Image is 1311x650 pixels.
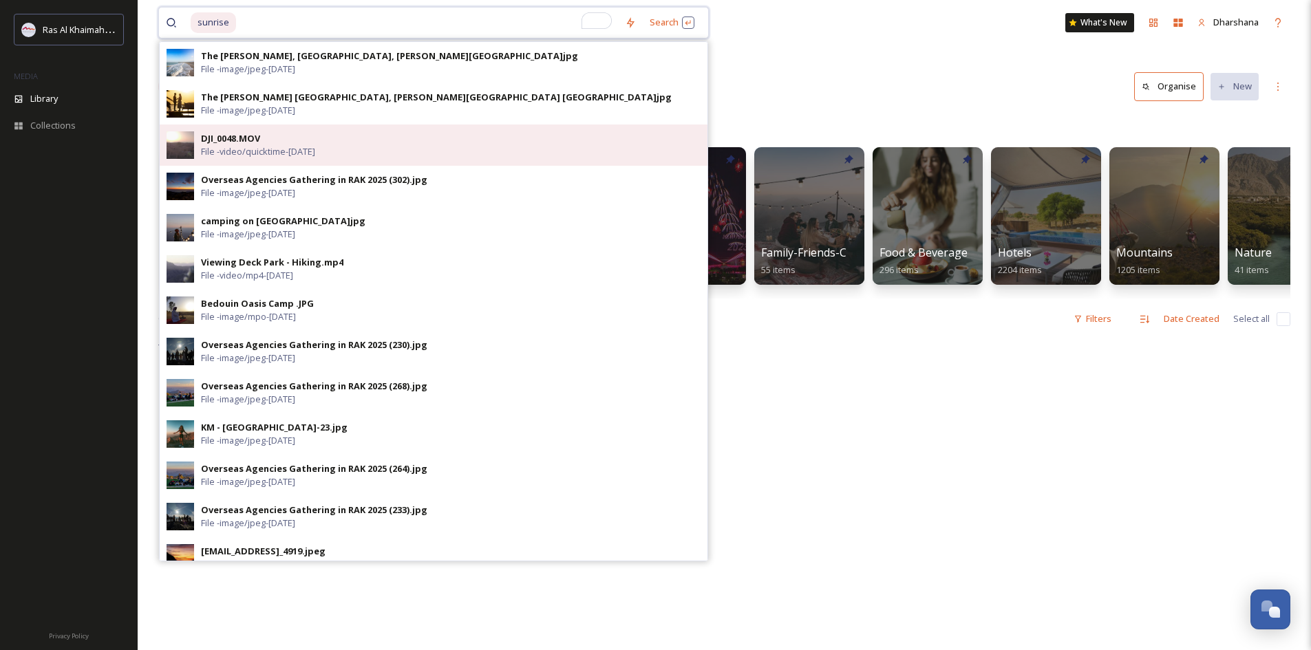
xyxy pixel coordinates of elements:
span: Family-Friends-Couple-Solo [761,245,903,260]
div: Overseas Agencies Gathering in RAK 2025 (233).jpg [201,503,427,517]
button: New [1211,73,1259,100]
span: File - video/quicktime - [DATE] [201,145,315,158]
img: 0deaecf1-dc4d-4076-8068-d4b28c4d7ee0.jpg [167,379,194,407]
div: Bedouin Oasis Camp .JPG [201,297,314,310]
a: Privacy Policy [49,627,89,643]
span: 41 items [1235,263,1269,276]
span: Hotels [998,245,1032,260]
div: Filters [1067,305,1118,332]
div: Search [643,9,701,36]
a: Family-Friends-Couple-Solo55 items [761,246,903,276]
span: Nature [1235,245,1272,260]
img: 3aba25f8-5fe6-499d-8abe-3c312a9a32f5.jpg [167,420,194,448]
input: To enrich screen reader interactions, please activate Accessibility in Grammarly extension settings [237,8,618,38]
span: File - image/jpeg - [DATE] [201,351,295,365]
img: f1512287-1852-4e7b-b251-1f58f46d75d3.jpg [167,131,194,159]
span: Select all [1233,312,1270,325]
span: Mountains [1116,245,1173,260]
span: 2204 items [998,263,1042,276]
a: Hotels2204 items [998,246,1042,276]
span: File - video/mp4 - [DATE] [201,269,293,282]
div: Date Created [1157,305,1226,332]
span: File - image/mpo - [DATE] [201,310,296,323]
span: Food & Beverage [880,245,968,260]
a: Nature41 items [1235,246,1272,276]
span: sunrise [191,12,236,32]
div: Overseas Agencies Gathering in RAK 2025 (230).jpg [201,338,427,351]
span: 0 file s [158,312,181,325]
div: camping on [GEOGRAPHIC_DATA]jpg [201,215,365,228]
span: File - image/jpeg - [DATE] [201,104,295,117]
button: Open Chat [1250,589,1290,629]
span: 1205 items [1116,263,1160,276]
span: File - image/jpeg - [DATE] [201,558,295,571]
span: File - image/jpeg - [DATE] [201,434,295,447]
span: File - image/jpeg - [DATE] [201,228,295,241]
img: 673447d2-10d8-4125-9055-ffd7220036ec.jpg [167,296,194,324]
span: MEDIA [14,71,38,81]
div: Viewing Deck Park - Hiking.mp4 [201,256,343,269]
span: File - image/jpeg - [DATE] [201,517,295,530]
span: Library [30,92,58,105]
img: Logo_RAKTDA_RGB-01.png [22,23,36,36]
span: Ras Al Khaimah Tourism Development Authority [43,23,237,36]
div: KM - [GEOGRAPHIC_DATA]-23.jpg [201,421,348,434]
span: Dharshana [1213,16,1259,28]
img: ef9b950b-65fa-46d7-8237-19f6e132e190.jpg [167,214,194,241]
div: [EMAIL_ADDRESS]_4919.jpeg [201,545,326,558]
div: Overseas Agencies Gathering in RAK 2025 (302).jpg [201,173,427,186]
span: 296 items [880,263,919,276]
span: 55 items [761,263,796,276]
img: b4e0c699-f96c-4bcf-a4a6-2abcf629884b.jpg [167,338,194,365]
div: Overseas Agencies Gathering in RAK 2025 (268).jpg [201,380,427,393]
span: File - image/jpeg - [DATE] [201,475,295,488]
img: 21bf1cbb-9585-4270-842b-43f81d94f5d2.jpg [167,173,194,200]
img: 40efad5d-9364-443d-89f3-6aeb10935a8a.jpg [167,503,194,530]
button: Organise [1134,72,1204,100]
span: Collections [30,119,76,132]
span: File - image/jpeg - [DATE] [201,393,295,406]
div: The [PERSON_NAME], [GEOGRAPHIC_DATA], [PERSON_NAME][GEOGRAPHIC_DATA]jpg [201,50,578,63]
span: There is nothing here. [158,341,250,354]
a: Organise [1134,72,1211,100]
a: What's New [1065,13,1134,32]
span: File - image/jpeg - [DATE] [201,186,295,199]
div: The [PERSON_NAME] [GEOGRAPHIC_DATA], [PERSON_NAME][GEOGRAPHIC_DATA] [GEOGRAPHIC_DATA]jpg [201,91,672,104]
a: Mountains1205 items [1116,246,1173,276]
img: a2d4c5d0-2a9a-4f6d-9dfe-d4bc474bae35.jpg [167,90,194,118]
img: f7fd73ee-0cad-4ba0-83bb-04071c9af2ec.jpg [167,544,194,572]
img: 658ff882-4828-4e90-9858-c2006da1fe08.jpg [167,255,194,283]
span: Privacy Policy [49,631,89,640]
div: DJI_0048.MOV [201,132,260,145]
span: File - image/jpeg - [DATE] [201,63,295,76]
div: Overseas Agencies Gathering in RAK 2025 (264).jpg [201,462,427,475]
a: Food & Beverage296 items [880,246,968,276]
a: Dharshana [1191,9,1266,36]
img: 7c0f42fb-4d8e-46dd-ba13-8c2a1a3b0da4.jpg [167,49,194,76]
img: 5a597453-73ba-447b-aaec-fcf12c9fb612.jpg [167,462,194,489]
